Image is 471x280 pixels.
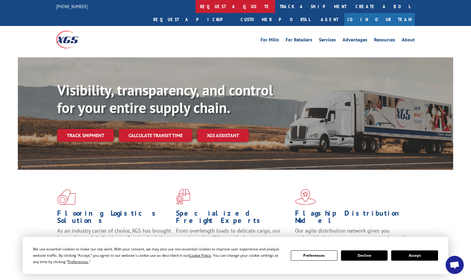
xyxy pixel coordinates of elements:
[33,246,283,265] div: We use essential cookies to make our site work. With your consent, we may also use non-essential ...
[197,129,249,142] a: XGS ASSISTANT
[344,13,415,26] a: Join Our Team
[315,13,344,26] a: Agent
[391,250,438,261] button: Accept
[57,210,171,227] h1: Flooring Logistics Solutions
[176,227,290,254] p: From overlength loads to delicate cargo, our experienced staff knows the best way to move your fr...
[149,13,236,26] a: Request a pickup
[343,37,367,44] a: Advantages
[291,250,337,261] button: Preferences
[295,227,406,241] span: Our agile distribution network gives you nationwide inventory management on demand.
[374,37,395,44] a: Resources
[319,37,336,44] a: Services
[119,129,192,142] a: Calculate transit time
[295,189,316,205] img: xgs-icon-flagship-distribution-model-red
[176,189,190,205] img: xgs-icon-focused-on-flooring-red
[56,3,88,9] a: [PHONE_NUMBER]
[236,13,315,26] a: Customer Portal
[295,210,409,227] h1: Flagship Distribution Model
[23,237,448,274] div: Cookie Consent Prompt
[68,259,88,264] span: Preferences
[176,210,290,227] h1: Specialized Freight Experts
[57,129,114,142] a: Track shipment
[446,256,464,274] div: Open chat
[286,37,312,44] a: For Retailers
[57,227,171,249] span: As an industry carrier of choice, XGS has brought innovation and dedication to flooring logistics...
[261,37,279,44] a: For Mills
[402,37,415,44] a: About
[341,250,388,261] button: Decline
[189,253,211,258] span: Cookie Policy
[57,189,76,205] img: xgs-icon-total-supply-chain-intelligence-red
[57,81,273,117] b: Visibility, transparency, and control for your entire supply chain.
